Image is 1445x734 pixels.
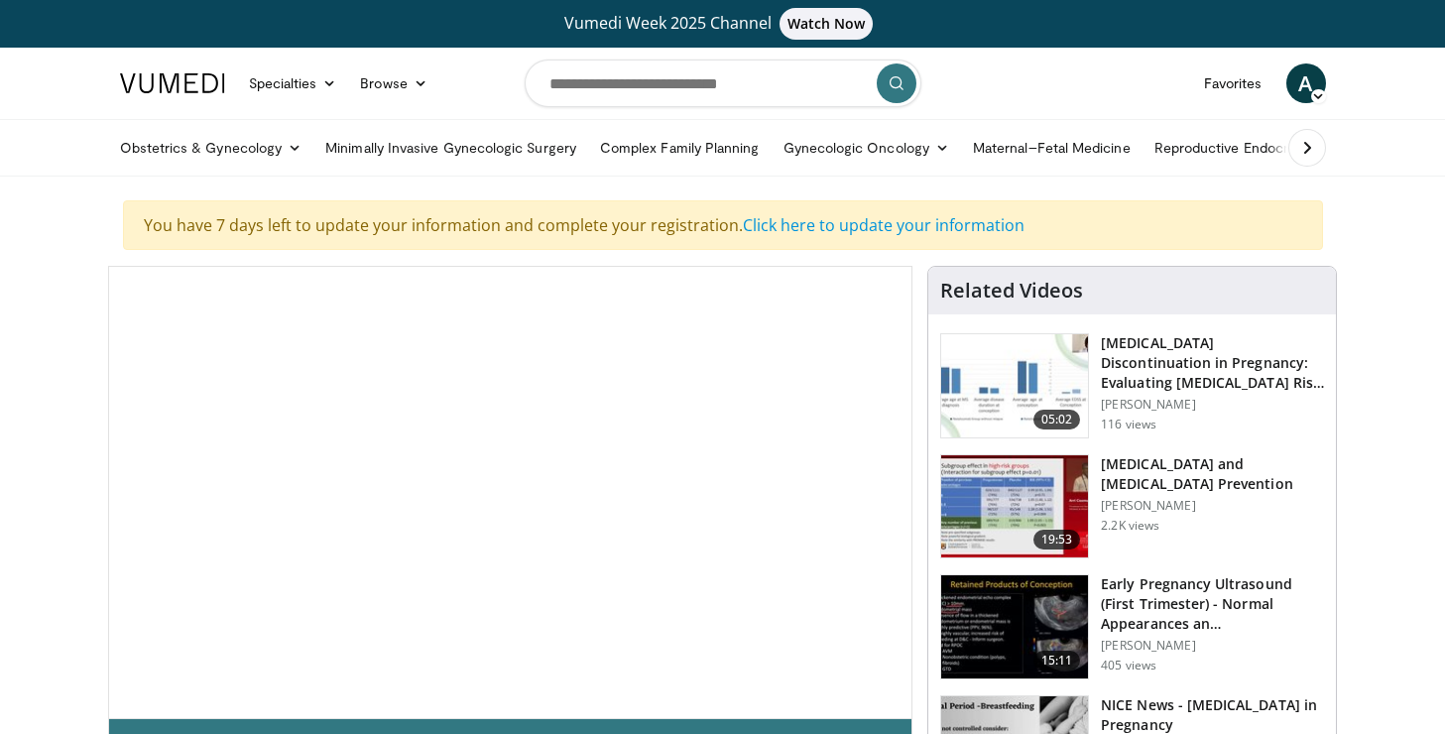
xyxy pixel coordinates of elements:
[1033,530,1081,550] span: 19:53
[1101,454,1324,494] h3: [MEDICAL_DATA] and [MEDICAL_DATA] Prevention
[780,8,874,40] span: Watch Now
[941,334,1088,437] img: 7c4c23bd-1c7f-4149-bceb-2ddaa5fe5994.150x105_q85_crop-smart_upscale.jpg
[313,128,588,168] a: Minimally Invasive Gynecologic Surgery
[1101,333,1324,393] h3: [MEDICAL_DATA] Discontinuation in Pregnancy: Evaluating [MEDICAL_DATA] Risk in…
[1101,498,1324,514] p: [PERSON_NAME]
[940,574,1324,679] a: 15:11 Early Pregnancy Ultrasound (First Trimester) - Normal Appearances an… [PERSON_NAME] 405 views
[123,200,1323,250] div: You have 7 days left to update your information and complete your registration.
[109,267,912,719] video-js: Video Player
[772,128,961,168] a: Gynecologic Oncology
[1033,651,1081,671] span: 15:11
[1101,417,1156,432] p: 116 views
[1101,397,1324,413] p: [PERSON_NAME]
[237,63,349,103] a: Specialties
[941,455,1088,558] img: 40fd0d44-1739-4b7a-8c15-b18234f216c6.150x105_q85_crop-smart_upscale.jpg
[941,575,1088,678] img: 382603b7-7048-4f54-aa7b-3ac757362139.150x105_q85_crop-smart_upscale.jpg
[1101,518,1159,534] p: 2.2K views
[1192,63,1274,103] a: Favorites
[525,60,921,107] input: Search topics, interventions
[743,214,1024,236] a: Click here to update your information
[961,128,1143,168] a: Maternal–Fetal Medicine
[1101,574,1324,634] h3: Early Pregnancy Ultrasound (First Trimester) - Normal Appearances an…
[348,63,439,103] a: Browse
[940,454,1324,559] a: 19:53 [MEDICAL_DATA] and [MEDICAL_DATA] Prevention [PERSON_NAME] 2.2K views
[940,333,1324,438] a: 05:02 [MEDICAL_DATA] Discontinuation in Pregnancy: Evaluating [MEDICAL_DATA] Risk in… [PERSON_NAM...
[588,128,772,168] a: Complex Family Planning
[108,128,314,168] a: Obstetrics & Gynecology
[120,73,225,93] img: VuMedi Logo
[1101,638,1324,654] p: [PERSON_NAME]
[1286,63,1326,103] a: A
[123,8,1323,40] a: Vumedi Week 2025 ChannelWatch Now
[1101,658,1156,673] p: 405 views
[1033,410,1081,429] span: 05:02
[940,279,1083,303] h4: Related Videos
